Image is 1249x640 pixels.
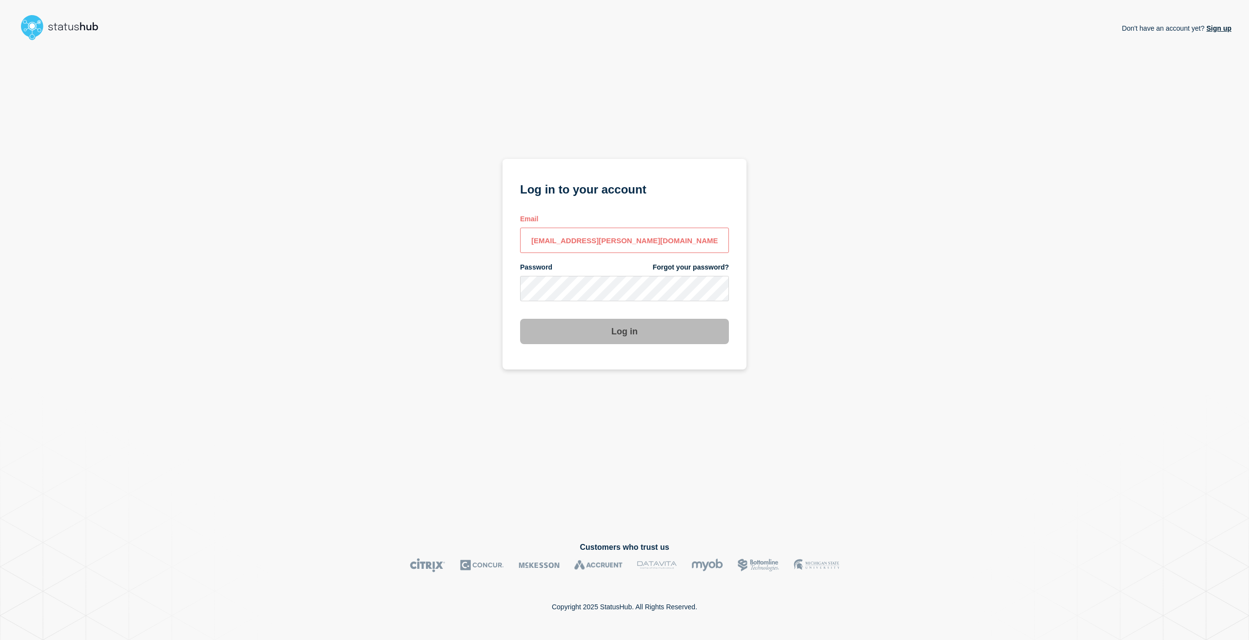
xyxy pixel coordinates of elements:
[574,558,623,572] img: Accruent logo
[520,276,729,301] input: password input
[738,558,779,572] img: Bottomline logo
[1122,17,1231,40] p: Don't have an account yet?
[519,558,560,572] img: McKesson logo
[520,214,538,224] span: Email
[410,558,445,572] img: Citrix logo
[691,558,723,572] img: myob logo
[520,263,552,272] span: Password
[637,558,677,572] img: DataVita logo
[794,558,839,572] img: MSU logo
[18,12,110,43] img: StatusHub logo
[653,263,729,272] a: Forgot your password?
[520,319,729,344] button: Log in
[552,603,697,611] p: Copyright 2025 StatusHub. All Rights Reserved.
[460,558,504,572] img: Concur logo
[520,228,729,253] input: email input
[520,179,729,197] h1: Log in to your account
[18,543,1231,552] h2: Customers who trust us
[1205,24,1231,32] a: Sign up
